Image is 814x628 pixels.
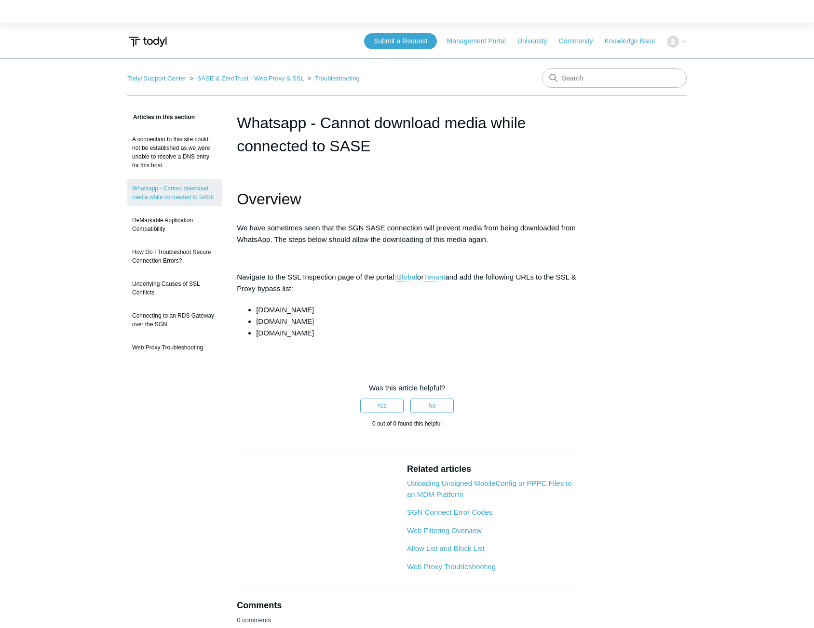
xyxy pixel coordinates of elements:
input: Search [542,68,687,88]
a: Web Proxy Troubleshooting [407,562,496,571]
h2: Comments [237,599,577,612]
h2: Related articles [407,463,577,476]
a: Web Proxy Troubleshooting [127,338,222,357]
a: How Do I Troubleshoot Secure Connection Errors? [127,243,222,270]
a: Whatsapp - Cannot download media while connected to SASE [127,179,222,206]
span: Articles in this section [127,114,195,120]
button: This article was helpful [360,399,404,413]
a: Allow List and Block List [407,544,485,552]
li: [DOMAIN_NAME] [256,304,577,316]
h1: Overview [237,187,577,212]
a: Uploading Unsigned MobileConfig or PPPC Files to an MDM Platform [407,479,572,498]
a: SGN Connect Error Codes [407,508,493,516]
img: Todyl Support Center Help Center home page [127,33,168,51]
a: Connecting to an RDS Gateway over the SGN [127,307,222,334]
p: Navigate to the SSL Inspection page of the portal: or and add the following URLs to the SSL & Pro... [237,271,577,294]
span: Was this article helpful? [369,384,445,392]
a: Troubleshooting [315,75,360,82]
p: 0 comments [237,615,271,625]
h1: Whatsapp - Cannot download media while connected to SASE [237,111,577,158]
a: ReMarkable Application Compatibility [127,211,222,238]
a: Web Filtering Overview [407,526,482,534]
a: Submit a Request [364,33,437,49]
li: SASE & ZeroTrust - Web Proxy & SSL [188,75,306,82]
span: 0 out of 0 found this helpful [372,420,442,427]
button: This article was not helpful [410,399,454,413]
li: Todyl Support Center [127,75,188,82]
p: We have sometimes seen that the SGN SASE connection will prevent media from being downloaded from... [237,222,577,245]
a: Management Portal [447,36,516,46]
a: Tenant [423,273,445,281]
a: A connection to this site could not be established as we were unable to resolve a DNS entry for t... [127,130,222,174]
li: Troubleshooting [306,75,360,82]
a: Knowledge Base [605,36,665,46]
a: University [517,36,556,46]
li: [DOMAIN_NAME] [256,316,577,327]
li: [DOMAIN_NAME] [256,327,577,339]
a: Todyl Support Center [127,75,186,82]
a: Community [559,36,603,46]
a: SASE & ZeroTrust - Web Proxy & SSL [197,75,304,82]
a: Underlying Causes of SSL Conflicts [127,275,222,302]
a: Global [396,273,417,281]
